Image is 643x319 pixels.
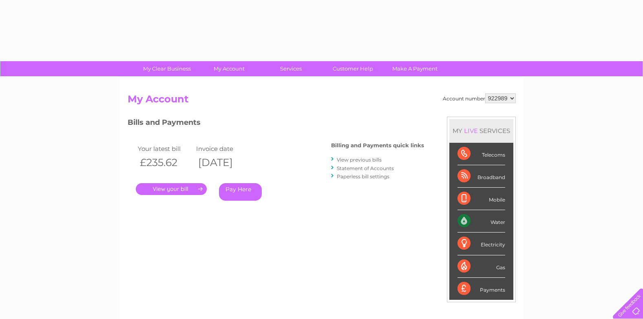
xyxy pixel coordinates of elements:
a: . [136,183,207,195]
div: Telecoms [457,143,505,165]
div: Payments [457,278,505,300]
div: Broadband [457,165,505,188]
div: Mobile [457,188,505,210]
div: Electricity [457,233,505,255]
a: Customer Help [319,61,387,76]
a: Services [257,61,325,76]
div: Water [457,210,505,233]
a: Statement of Accounts [337,165,394,171]
th: [DATE] [194,154,253,171]
h3: Bills and Payments [128,117,424,131]
a: Pay Here [219,183,262,201]
h2: My Account [128,93,516,109]
th: £235.62 [136,154,194,171]
a: My Clear Business [133,61,201,76]
div: Account number [443,93,516,103]
td: Invoice date [194,143,253,154]
div: MY SERVICES [449,119,513,142]
a: Paperless bill settings [337,173,389,179]
div: Gas [457,255,505,278]
h4: Billing and Payments quick links [331,142,424,148]
div: LIVE [462,127,479,135]
td: Your latest bill [136,143,194,154]
a: My Account [195,61,263,76]
a: View previous bills [337,157,382,163]
a: Make A Payment [381,61,449,76]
